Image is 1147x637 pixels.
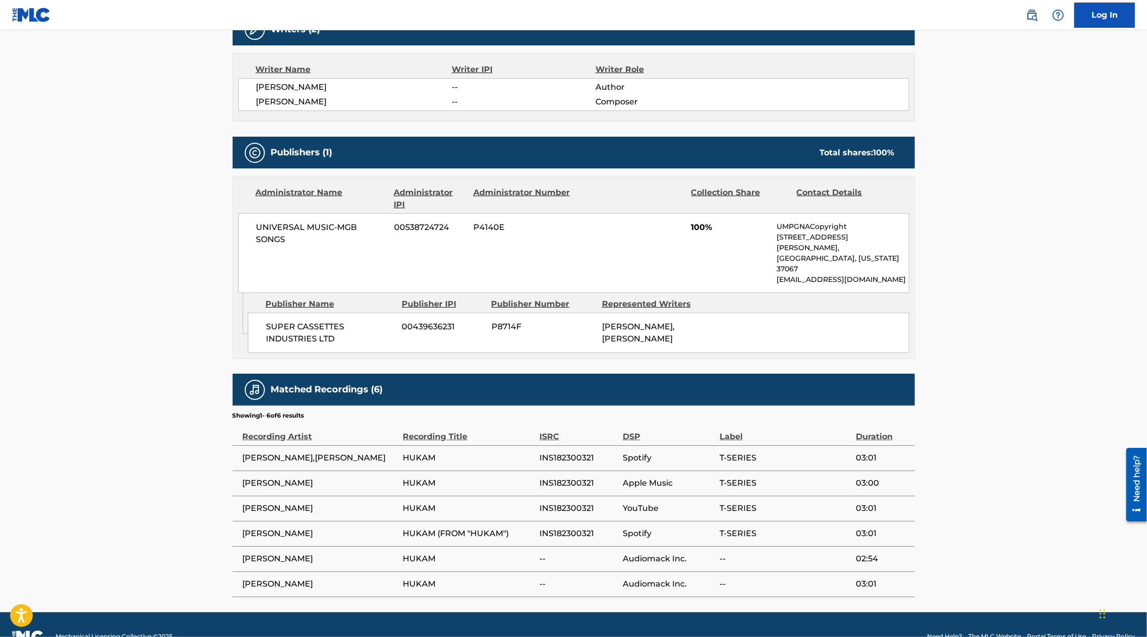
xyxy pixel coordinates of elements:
span: 03:01 [856,502,909,514]
span: 02:54 [856,553,909,565]
span: INS182300321 [539,477,618,489]
span: Spotify [623,528,715,540]
span: P8714F [491,321,594,333]
span: HUKAM (FROM "HUKAM") [403,528,534,540]
div: Drag [1100,599,1106,629]
p: [EMAIL_ADDRESS][DOMAIN_NAME] [777,274,908,285]
h5: Publishers (1) [271,147,333,158]
img: help [1052,9,1064,21]
img: Matched Recordings [249,384,261,396]
span: [PERSON_NAME] [243,553,398,565]
span: YouTube [623,502,715,514]
span: P4140E [473,221,571,234]
span: [PERSON_NAME] [256,96,452,108]
div: Total shares: [820,147,895,159]
div: Administrator Number [473,187,571,211]
p: Showing 1 - 6 of 6 results [233,411,304,420]
div: ISRC [539,420,618,443]
div: Help [1048,5,1068,25]
div: Represented Writers [602,298,705,310]
span: -- [720,578,851,590]
h5: Matched Recordings (6) [271,384,383,395]
span: INS182300321 [539,452,618,464]
span: Apple Music [623,477,715,489]
span: T-SERIES [720,477,851,489]
span: Composer [595,96,726,108]
span: 100 % [873,148,895,157]
span: 100% [691,221,769,234]
span: 00439636231 [402,321,484,333]
span: [PERSON_NAME] [243,578,398,590]
span: T-SERIES [720,452,851,464]
div: Writer Name [256,64,452,76]
a: Public Search [1022,5,1042,25]
span: [PERSON_NAME], [PERSON_NAME] [602,322,675,343]
p: UMPGNACopyright [777,221,908,232]
span: [PERSON_NAME] [243,477,398,489]
span: -- [539,553,618,565]
p: [STREET_ADDRESS][PERSON_NAME], [777,232,908,253]
img: MLC Logo [12,8,51,22]
div: Writer IPI [452,64,595,76]
span: 03:01 [856,578,909,590]
span: INS182300321 [539,528,618,540]
span: [PERSON_NAME] [256,81,452,93]
div: Publisher Name [265,298,394,310]
span: Author [595,81,726,93]
div: Publisher IPI [402,298,484,310]
p: [GEOGRAPHIC_DATA], [US_STATE] 37067 [777,253,908,274]
div: Recording Artist [243,420,398,443]
span: T-SERIES [720,502,851,514]
div: Administrator IPI [394,187,466,211]
span: -- [452,81,595,93]
span: Spotify [623,452,715,464]
div: Administrator Name [256,187,387,211]
a: Log In [1074,3,1135,28]
span: [PERSON_NAME] [243,528,398,540]
span: Audiomack Inc. [623,553,715,565]
div: Writer Role [595,64,726,76]
span: [PERSON_NAME] [243,502,398,514]
span: 03:01 [856,528,909,540]
span: HUKAM [403,452,534,464]
div: Publisher Number [491,298,594,310]
img: Publishers [249,147,261,159]
span: -- [452,96,595,108]
span: HUKAM [403,553,534,565]
span: 03:01 [856,452,909,464]
span: HUKAM [403,477,534,489]
span: HUKAM [403,578,534,590]
span: -- [539,578,618,590]
span: 03:00 [856,477,909,489]
div: Collection Share [691,187,789,211]
div: Label [720,420,851,443]
img: search [1026,9,1038,21]
div: Duration [856,420,909,443]
div: DSP [623,420,715,443]
iframe: Resource Center [1119,444,1147,526]
span: SUPER CASSETTES INDUSTRIES LTD [266,321,395,345]
iframe: Chat Widget [1097,589,1147,637]
span: HUKAM [403,502,534,514]
span: [PERSON_NAME],[PERSON_NAME] [243,452,398,464]
div: Contact Details [797,187,895,211]
span: 00538724724 [394,221,466,234]
span: Audiomack Inc. [623,578,715,590]
span: T-SERIES [720,528,851,540]
div: Recording Title [403,420,534,443]
span: UNIVERSAL MUSIC-MGB SONGS [256,221,387,246]
span: INS182300321 [539,502,618,514]
span: -- [720,553,851,565]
